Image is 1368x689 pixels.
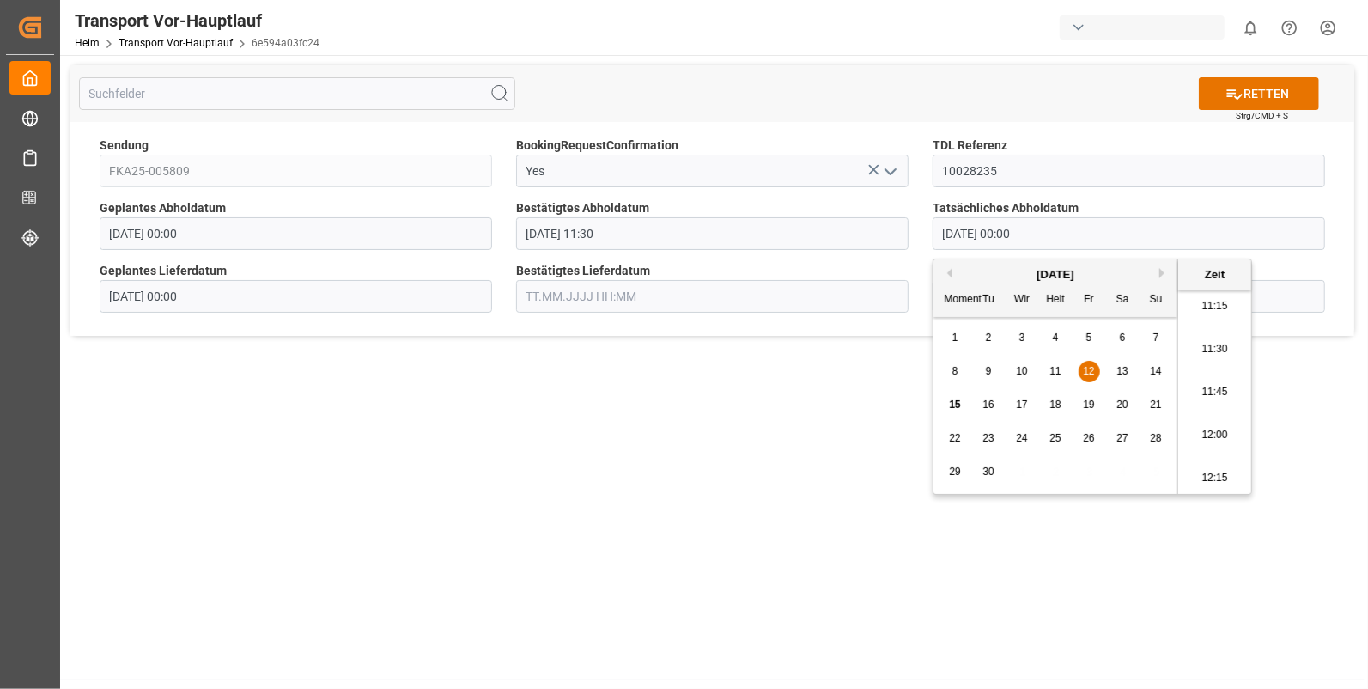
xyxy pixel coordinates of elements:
[1045,290,1067,311] div: Heit
[1079,361,1100,382] div: Wählen Freitag, 12. September 2025
[933,266,1177,284] div: [DATE]
[1146,428,1167,449] div: Wählen Sonntag, 28. September 2025
[978,327,1000,349] div: Wählen Sie Dienstag, 2. September 2025
[945,327,966,349] div: Wählen Sie Montag, 1. September 2025
[1016,399,1027,411] span: 17
[1243,85,1289,103] font: RETTEN
[1012,290,1033,311] div: Wir
[933,217,1325,250] input: TT. MM.JJJJ HH:MM
[1016,365,1027,377] span: 10
[1012,428,1033,449] div: Wählen Sie Mittwoch, 24. September 2025
[516,264,650,277] font: Bestätigtes Lieferdatum
[1012,394,1033,416] div: Wählen Sie Mittwoch, 17. September 2025
[978,428,1000,449] div: Wählen Dienstag, 23. September 2025
[1016,432,1027,444] span: 24
[1116,432,1128,444] span: 27
[978,461,1000,483] div: Wählen Dienstag, 30. September 2025
[1150,432,1161,444] span: 28
[945,394,966,416] div: Wählen Sie Montag, 15. September 2025
[1150,399,1161,411] span: 21
[1146,394,1167,416] div: Wählen Sie Sonntag, 21. September 2025
[1012,327,1033,349] div: Wählen Mittwoch, 3. September 2025
[1079,327,1100,349] div: Wählen Freitag, 5. September 2025
[986,365,992,377] span: 9
[1178,371,1251,414] li: 11:45
[982,399,994,411] span: 16
[1112,428,1134,449] div: Wählen Sie Samstag, 27. September 2025
[1012,361,1033,382] div: Wählen Sie Mittwoch, 10. September 2025
[1049,399,1061,411] span: 18
[877,158,903,185] button: Menü öffnen
[1019,332,1025,344] span: 3
[1079,428,1100,449] div: Wählen Freitag, 26. September 2025
[945,428,966,449] div: Wählen Sie Montag, 22. September 2025
[1116,399,1128,411] span: 20
[945,461,966,483] div: Wählen Sie Montag, 29. September 2025
[1112,327,1134,349] div: Wählen Sie Samstag, 6. September 2025
[952,365,958,377] span: 8
[75,37,100,49] a: Heim
[1178,457,1251,500] li: 12:15
[516,138,678,152] font: BookingRequestConfirmation
[1083,432,1094,444] span: 26
[1183,266,1247,284] div: Zeit
[978,394,1000,416] div: Wählen Dienstag, 16. September 2025
[1178,414,1251,457] li: 12:00
[1083,399,1094,411] span: 19
[1120,332,1126,344] span: 6
[982,432,994,444] span: 23
[516,280,909,313] input: TT.MM.JJJJ HH:MM
[1079,290,1100,311] div: Fr
[1112,290,1134,311] div: Sa
[1270,9,1309,47] button: Hilfe-Center
[952,332,958,344] span: 1
[1049,365,1061,377] span: 11
[949,466,960,478] span: 29
[1159,268,1170,278] button: Nächster Monat
[100,138,149,152] font: Sendung
[100,264,227,277] font: Geplantes Lieferdatum
[100,217,492,250] input: TT.MM.JJJJ HH:MM
[942,268,952,278] button: Vormonat
[982,466,994,478] span: 30
[1045,428,1067,449] div: Wählen Donnerstag, 25. September 2025
[75,8,319,34] div: Transport Vor-Hauptlauf
[119,37,233,49] a: Transport Vor-Hauptlauf
[516,217,909,250] input: TT. MM.JJJJ HH:MM
[978,361,1000,382] div: Wählen Dienstag, 9. September 2025
[1153,332,1159,344] span: 7
[1083,365,1094,377] span: 12
[949,432,960,444] span: 22
[939,321,1173,489] div: Monat 2025-09
[1045,361,1067,382] div: Wählen Donnerstag, 11. September 2025
[1236,109,1288,122] span: Strg/CMD + S
[986,332,992,344] span: 2
[949,399,960,411] span: 15
[1112,394,1134,416] div: Wählen Sie Samstag, 20. September 2025
[945,290,966,311] div: Moment
[1178,285,1251,328] li: 11:15
[1049,432,1061,444] span: 25
[1178,328,1251,371] li: 11:30
[933,201,1079,215] font: Tatsächliches Abholdatum
[100,280,492,313] input: TT.MM.JJJJ HH:MM
[1053,332,1059,344] span: 4
[1045,327,1067,349] div: Wählen Donnerstag, 4. September 2025
[100,201,226,215] font: Geplantes Abholdatum
[945,361,966,382] div: Wählen Sie Montag, 8. September 2025
[1150,365,1161,377] span: 14
[1146,290,1167,311] div: Su
[978,290,1000,311] div: Tu
[516,201,649,215] font: Bestätigtes Abholdatum
[1045,394,1067,416] div: Wählen Donnerstag, 18. September 2025
[933,138,1007,152] font: TDL Referenz
[1086,332,1092,344] span: 5
[1199,77,1319,110] button: RETTEN
[1116,365,1128,377] span: 13
[79,77,515,110] input: Suchfelder
[1079,394,1100,416] div: Wählen Freitag, 19. September 2025
[1231,9,1270,47] button: 0 neue Benachrichtigungen anzeigen
[1112,361,1134,382] div: Wählen Sie Samstag, 13. September 2025
[1146,361,1167,382] div: Wählen Sonntag, 14. September 2025
[1146,327,1167,349] div: Wählen Sie Sonntag, 7. September 2025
